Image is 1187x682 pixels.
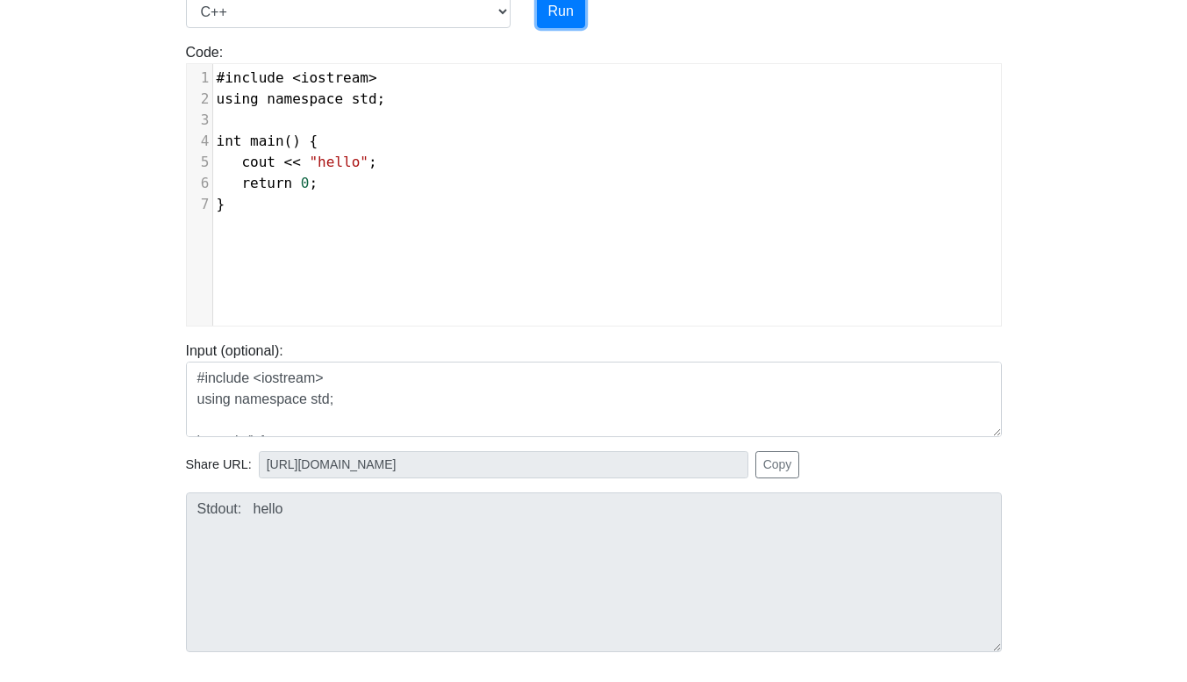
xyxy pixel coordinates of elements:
[217,196,225,212] span: }
[187,110,212,131] div: 3
[309,154,368,170] span: "hello"
[217,69,284,86] span: #include
[368,69,377,86] span: >
[217,133,242,149] span: int
[241,175,292,191] span: return
[301,175,310,191] span: 0
[250,133,284,149] span: main
[284,154,301,170] span: <<
[187,173,212,194] div: 6
[187,89,212,110] div: 2
[267,90,343,107] span: namespace
[173,341,1015,437] div: Input (optional):
[173,42,1015,327] div: Code:
[217,90,386,107] span: ;
[217,90,259,107] span: using
[187,152,212,173] div: 5
[352,90,377,107] span: std
[259,451,748,478] input: No share available yet
[217,175,318,191] span: ;
[292,69,301,86] span: <
[217,154,377,170] span: ;
[187,68,212,89] div: 1
[187,194,212,215] div: 7
[217,133,318,149] span: () {
[755,451,800,478] button: Copy
[187,131,212,152] div: 4
[301,69,368,86] span: iostream
[241,154,275,170] span: cout
[186,456,252,475] span: Share URL:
